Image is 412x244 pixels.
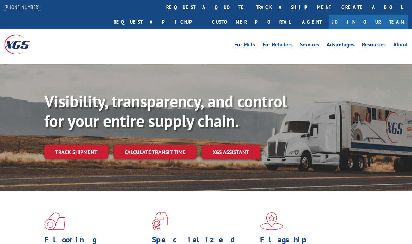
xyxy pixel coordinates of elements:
a: XGS ASSISTANT [202,145,260,159]
a: Agent [295,15,329,29]
a: Resources [362,42,386,50]
a: Calculate transit time [114,145,196,159]
a: Services [300,42,319,50]
a: [PHONE_NUMBER] [4,4,40,11]
a: Track shipment [44,145,108,159]
a: Join Our Team [329,15,408,29]
img: xgs-icon-total-supply-chain-intelligence-red [44,212,65,230]
a: Request a pickup [109,15,207,29]
a: About [393,42,408,50]
a: For Mills [234,42,255,50]
a: For Retailers [263,42,293,50]
a: Customer Portal [207,15,295,29]
img: xgs-icon-focused-on-flooring-red [152,212,168,230]
b: Visibility, transparency, and control for your entire supply chain. [44,91,287,131]
a: Advantages [327,42,355,50]
img: xgs-icon-flagship-distribution-model-red [260,212,283,230]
